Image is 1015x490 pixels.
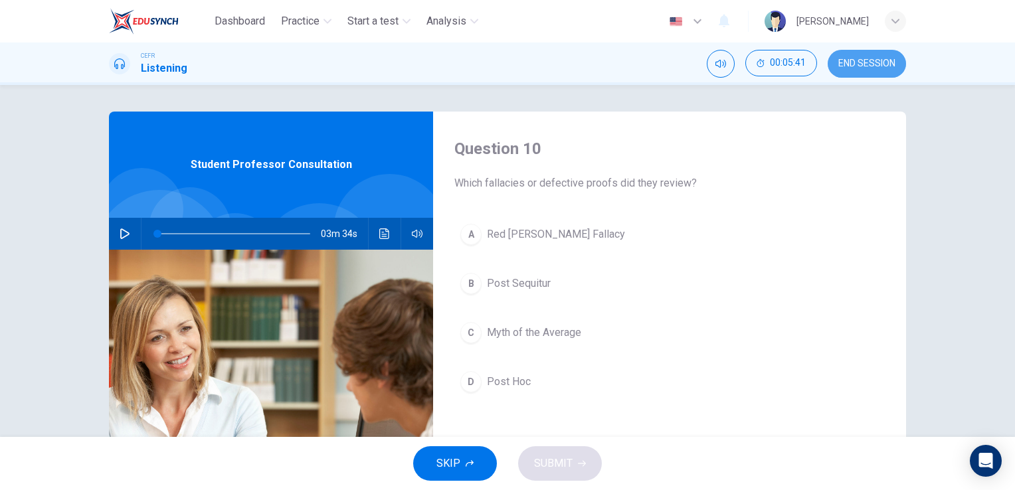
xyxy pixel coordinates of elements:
div: D [460,371,482,392]
span: Which fallacies or defective proofs did they review? [454,175,885,191]
div: C [460,322,482,343]
div: B [460,273,482,294]
button: Dashboard [209,9,270,33]
span: Practice [281,13,320,29]
span: 03m 34s [321,218,368,250]
span: Myth of the Average [487,325,581,341]
button: END SESSION [828,50,906,78]
button: BPost Sequitur [454,267,885,300]
button: ARed [PERSON_NAME] Fallacy [454,218,885,251]
span: 00:05:41 [770,58,806,68]
button: SKIP [413,446,497,481]
div: A [460,224,482,245]
button: CMyth of the Average [454,316,885,349]
span: Red [PERSON_NAME] Fallacy [487,226,625,242]
span: Analysis [426,13,466,29]
span: END SESSION [838,58,895,69]
span: Post Sequitur [487,276,551,291]
img: Profile picture [765,11,786,32]
span: Dashboard [215,13,265,29]
span: Post Hoc [487,374,531,390]
img: en [668,17,684,27]
button: Start a test [342,9,416,33]
div: Hide [745,50,817,78]
span: Start a test [347,13,399,29]
img: EduSynch logo [109,8,179,35]
div: Mute [707,50,735,78]
button: Click to see the audio transcription [374,218,395,250]
button: Practice [276,9,337,33]
span: CEFR [141,51,155,60]
span: Student Professor Consultation [191,157,352,173]
div: Open Intercom Messenger [970,445,1002,477]
h4: Question 10 [454,138,885,159]
div: [PERSON_NAME] [796,13,869,29]
button: DPost Hoc [454,365,885,398]
span: SKIP [436,454,460,473]
a: EduSynch logo [109,8,209,35]
h1: Listening [141,60,187,76]
button: Analysis [421,9,484,33]
button: 00:05:41 [745,50,817,76]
